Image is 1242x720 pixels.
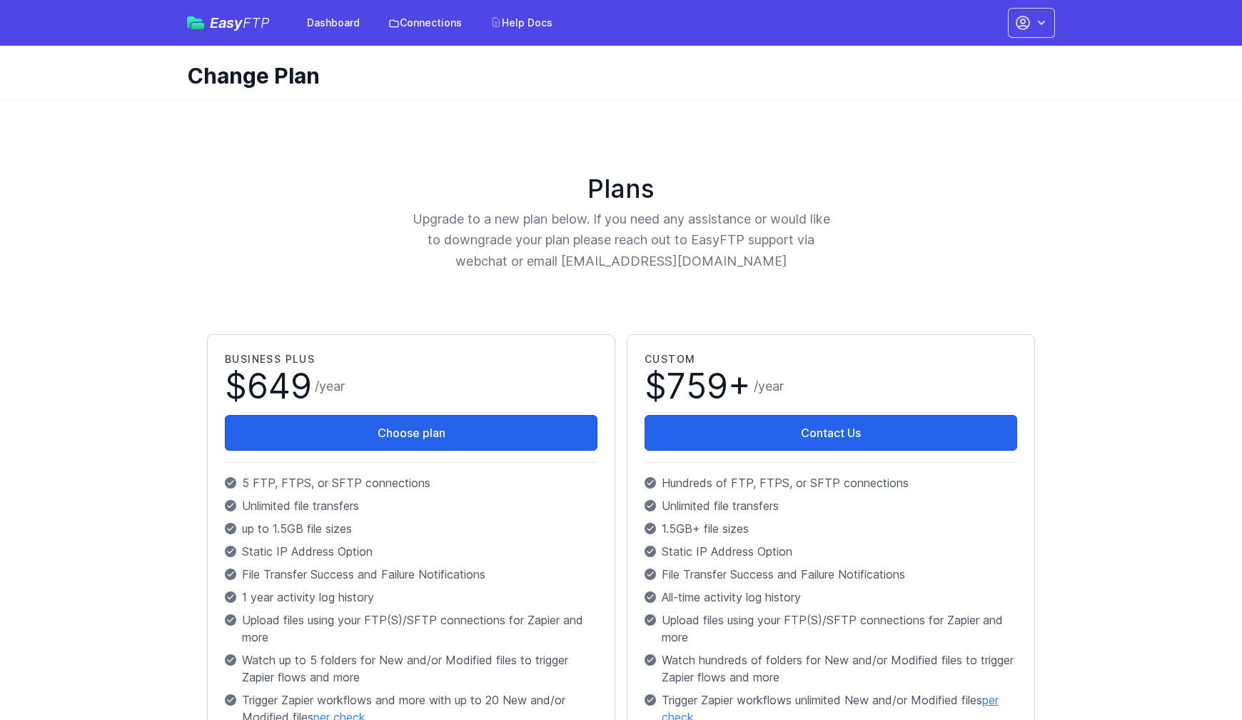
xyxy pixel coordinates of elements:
[645,566,1017,583] p: File Transfer Success and Failure Notifications
[247,365,312,407] span: 649
[225,520,597,537] p: up to 1.5GB file sizes
[225,352,597,366] h2: Business Plus
[645,352,1017,366] h2: Custom
[225,611,597,646] p: Upload files using your FTP(S)/SFTP connections for Zapier and more
[645,415,1017,451] a: Contact Us
[210,16,270,30] span: Easy
[411,209,831,271] p: Upgrade to a new plan below. If you need any assistance or would like to downgrade your plan plea...
[319,379,345,394] span: year
[645,589,1017,606] p: All-time activity log history
[645,497,1017,514] p: Unlimited file transfers
[758,379,784,394] span: year
[225,566,597,583] p: File Transfer Success and Failure Notifications
[225,415,597,451] button: Choose plan
[754,376,784,396] span: /
[201,174,1041,203] h1: Plans
[645,520,1017,537] p: 1.5GB+ file sizes
[645,651,1017,686] p: Watch hundreds of folders for New and/or Modified files to trigger Zapier flows and more
[645,611,1017,646] p: Upload files using your FTP(S)/SFTP connections for Zapier and more
[645,369,751,404] span: $
[225,474,597,491] p: 5 FTP, FTPS, or SFTP connections
[225,369,312,404] span: $
[380,10,470,36] a: Connections
[187,16,270,30] a: EasyFTP
[187,63,1044,89] h1: Change Plan
[645,474,1017,491] p: Hundreds of FTP, FTPS, or SFTP connections
[225,651,597,686] p: Watch up to 5 folders for New and/or Modified files to trigger Zapier flows and more
[315,376,345,396] span: /
[225,589,597,606] p: 1 year activity log history
[225,543,597,560] p: Static IP Address Option
[187,16,204,29] img: easyftp_logo.png
[645,543,1017,560] p: Static IP Address Option
[243,14,270,31] span: FTP
[298,10,368,36] a: Dashboard
[482,10,561,36] a: Help Docs
[667,365,751,407] span: 759+
[225,497,597,514] p: Unlimited file transfers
